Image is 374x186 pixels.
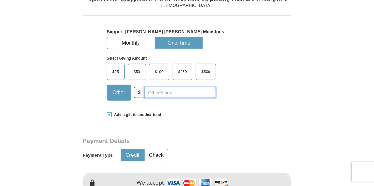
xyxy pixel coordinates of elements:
button: Credit [121,149,144,161]
span: $100 [152,67,167,77]
span: $ [134,87,145,98]
span: $500 [198,67,213,77]
strong: Select Giving Amount [107,56,147,61]
button: One-Time [155,37,203,49]
span: $50 [130,67,143,77]
span: Other [109,88,129,97]
h5: Support [PERSON_NAME] [PERSON_NAME] Ministries [107,29,267,35]
button: Check [145,149,168,161]
span: $250 [175,67,190,77]
h5: Payment Type [83,153,113,158]
input: Other Amount [145,87,216,98]
span: Add a gift to another fund [112,112,161,118]
span: $25 [109,67,122,77]
h3: Payment Details [83,138,246,145]
button: Monthly [107,37,155,49]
